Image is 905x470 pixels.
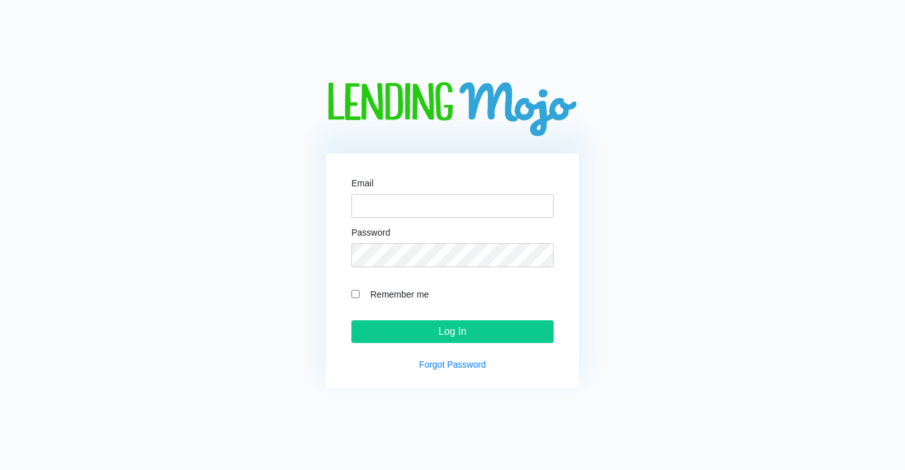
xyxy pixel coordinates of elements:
[351,228,390,237] label: Password
[351,320,554,343] input: Log In
[419,359,486,370] a: Forgot Password
[326,82,579,138] img: logo-big.png
[351,179,374,188] label: Email
[364,287,554,301] label: Remember me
